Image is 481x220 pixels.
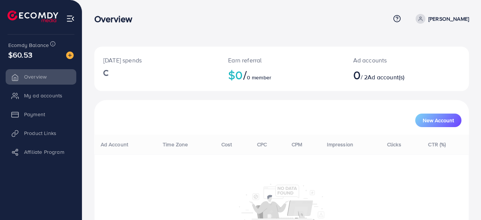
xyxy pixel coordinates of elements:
span: Ad account(s) [368,73,404,81]
p: [DATE] spends [103,56,210,65]
a: [PERSON_NAME] [413,14,469,24]
span: 0 member [247,74,271,81]
img: menu [66,14,75,23]
button: New Account [415,114,461,127]
span: New Account [423,118,454,123]
span: $60.53 [8,49,32,60]
span: 0 [353,66,361,83]
p: Earn referral [228,56,335,65]
h3: Overview [94,14,138,24]
img: logo [8,11,58,22]
h2: $0 [228,68,335,82]
img: image [66,52,74,59]
span: / [243,66,247,83]
h2: / 2 [353,68,429,82]
span: Ecomdy Balance [8,41,49,49]
p: [PERSON_NAME] [428,14,469,23]
p: Ad accounts [353,56,429,65]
